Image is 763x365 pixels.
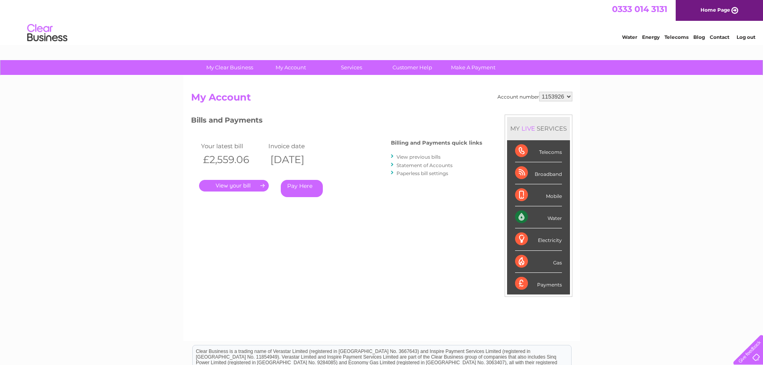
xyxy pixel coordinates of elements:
[193,4,571,39] div: Clear Business is a trading name of Verastar Limited (registered in [GEOGRAPHIC_DATA] No. 3667643...
[520,125,537,132] div: LIVE
[199,141,267,151] td: Your latest bill
[515,184,562,206] div: Mobile
[497,92,572,101] div: Account number
[397,162,453,168] a: Statement of Accounts
[622,34,637,40] a: Water
[642,34,660,40] a: Energy
[199,180,269,192] a: .
[515,162,562,184] div: Broadband
[266,151,334,168] th: [DATE]
[737,34,755,40] a: Log out
[507,117,570,140] div: MY SERVICES
[397,154,441,160] a: View previous bills
[397,170,448,176] a: Paperless bill settings
[191,115,482,129] h3: Bills and Payments
[515,228,562,250] div: Electricity
[515,206,562,228] div: Water
[693,34,705,40] a: Blog
[515,273,562,294] div: Payments
[379,60,445,75] a: Customer Help
[391,140,482,146] h4: Billing and Payments quick links
[515,251,562,273] div: Gas
[612,4,667,14] a: 0333 014 3131
[258,60,324,75] a: My Account
[281,180,323,197] a: Pay Here
[515,140,562,162] div: Telecoms
[197,60,263,75] a: My Clear Business
[266,141,334,151] td: Invoice date
[199,151,267,168] th: £2,559.06
[191,92,572,107] h2: My Account
[440,60,506,75] a: Make A Payment
[710,34,729,40] a: Contact
[318,60,385,75] a: Services
[27,21,68,45] img: logo.png
[664,34,689,40] a: Telecoms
